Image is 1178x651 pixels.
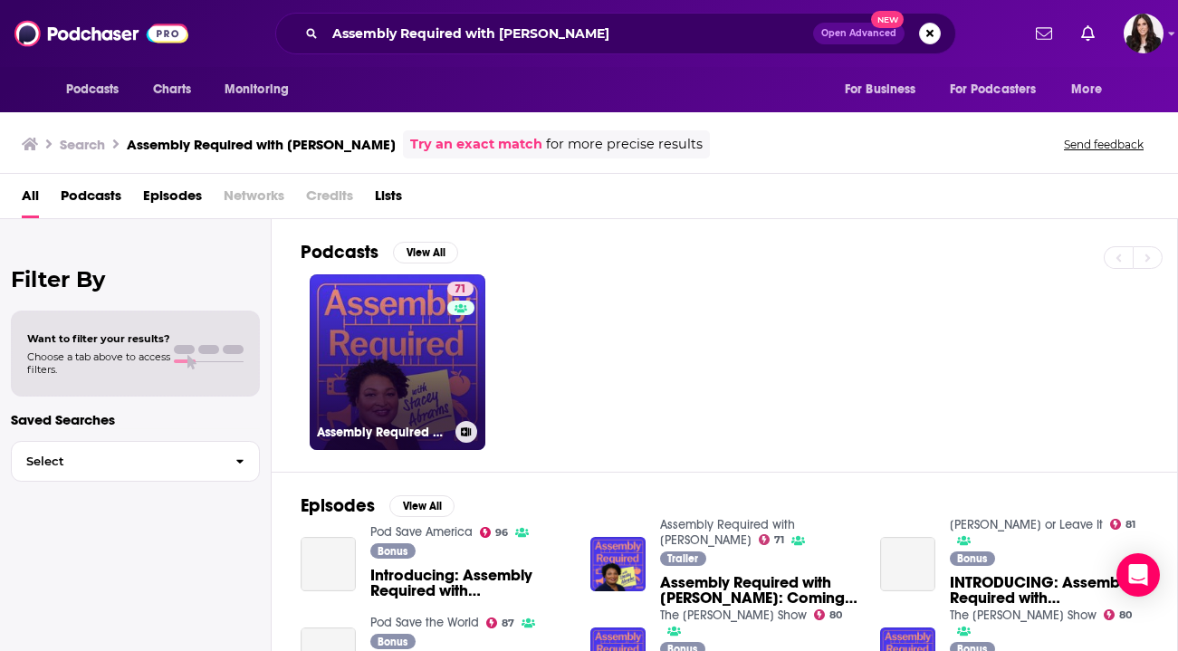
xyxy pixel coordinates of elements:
a: 80 [1104,609,1133,620]
span: Podcasts [66,77,120,102]
button: open menu [1058,72,1125,107]
h2: Podcasts [301,241,378,263]
span: Trailer [667,553,698,564]
a: INTRODUCING: Assembly Required with Stacey Abrams [880,537,935,592]
button: open menu [53,72,143,107]
span: Charts [153,77,192,102]
a: Podcasts [61,181,121,218]
a: Pod Save America [370,524,473,540]
button: open menu [212,72,312,107]
a: 81 [1110,519,1136,530]
a: Lovett or Leave It [950,517,1103,532]
span: INTRODUCING: Assembly Required with [PERSON_NAME] [950,575,1148,606]
a: Charts [141,72,203,107]
div: Search podcasts, credits, & more... [275,13,956,54]
span: Bonus [378,637,407,647]
span: Open Advanced [821,29,896,38]
a: 96 [480,527,509,538]
span: Networks [224,181,284,218]
button: Select [11,441,260,482]
h3: Search [60,136,105,153]
span: Choose a tab above to access filters. [27,350,170,376]
span: for more precise results [546,134,703,155]
h3: Assembly Required with [PERSON_NAME] [317,425,448,440]
span: 81 [1125,521,1135,529]
button: View All [389,495,455,517]
span: For Business [845,77,916,102]
a: Try an exact match [410,134,542,155]
span: Assembly Required with [PERSON_NAME]: Coming [DATE] [660,575,858,606]
span: New [871,11,904,28]
a: 71Assembly Required with [PERSON_NAME] [310,274,485,450]
span: Want to filter your results? [27,332,170,345]
span: 80 [1119,611,1132,619]
button: open menu [832,72,939,107]
h2: Filter By [11,266,260,292]
button: Open AdvancedNew [813,23,905,44]
a: INTRODUCING: Assembly Required with Stacey Abrams [950,575,1148,606]
a: 71 [759,534,785,545]
span: For Podcasters [950,77,1037,102]
a: 80 [814,609,843,620]
a: Show notifications dropdown [1074,18,1102,49]
a: The Sarah Fraser Show [950,608,1097,623]
button: Send feedback [1058,137,1149,152]
a: 71 [447,282,474,296]
a: Introducing: Assembly Required with Stacey Abrams [301,537,356,592]
button: open menu [938,72,1063,107]
button: Show profile menu [1124,14,1164,53]
a: EpisodesView All [301,494,455,517]
span: 71 [455,281,466,299]
a: Show notifications dropdown [1029,18,1059,49]
span: Select [12,455,221,467]
img: Assembly Required with Stacey Abrams: Coming August 15th [590,537,646,592]
h2: Episodes [301,494,375,517]
span: Introducing: Assembly Required with [PERSON_NAME] [370,568,569,598]
a: 87 [486,617,515,628]
span: Bonus [378,546,407,557]
span: More [1071,77,1102,102]
span: Bonus [957,553,987,564]
span: Monitoring [225,77,289,102]
img: User Profile [1124,14,1164,53]
span: 71 [774,536,784,544]
a: All [22,181,39,218]
span: 80 [829,611,842,619]
p: Saved Searches [11,411,260,428]
span: 87 [502,619,514,627]
span: 96 [495,529,508,537]
span: Credits [306,181,353,218]
a: Introducing: Assembly Required with Stacey Abrams [370,568,569,598]
span: Logged in as RebeccaShapiro [1124,14,1164,53]
a: Pod Save the World [370,615,479,630]
a: PodcastsView All [301,241,458,263]
a: The Sarah Fraser Show [660,608,807,623]
button: View All [393,242,458,263]
img: Podchaser - Follow, Share and Rate Podcasts [14,16,188,51]
h3: Assembly Required with [PERSON_NAME] [127,136,396,153]
a: Lists [375,181,402,218]
a: Episodes [143,181,202,218]
a: Assembly Required with Stacey Abrams [660,517,795,548]
div: Open Intercom Messenger [1116,553,1160,597]
a: Assembly Required with Stacey Abrams: Coming August 15th [660,575,858,606]
input: Search podcasts, credits, & more... [325,19,813,48]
